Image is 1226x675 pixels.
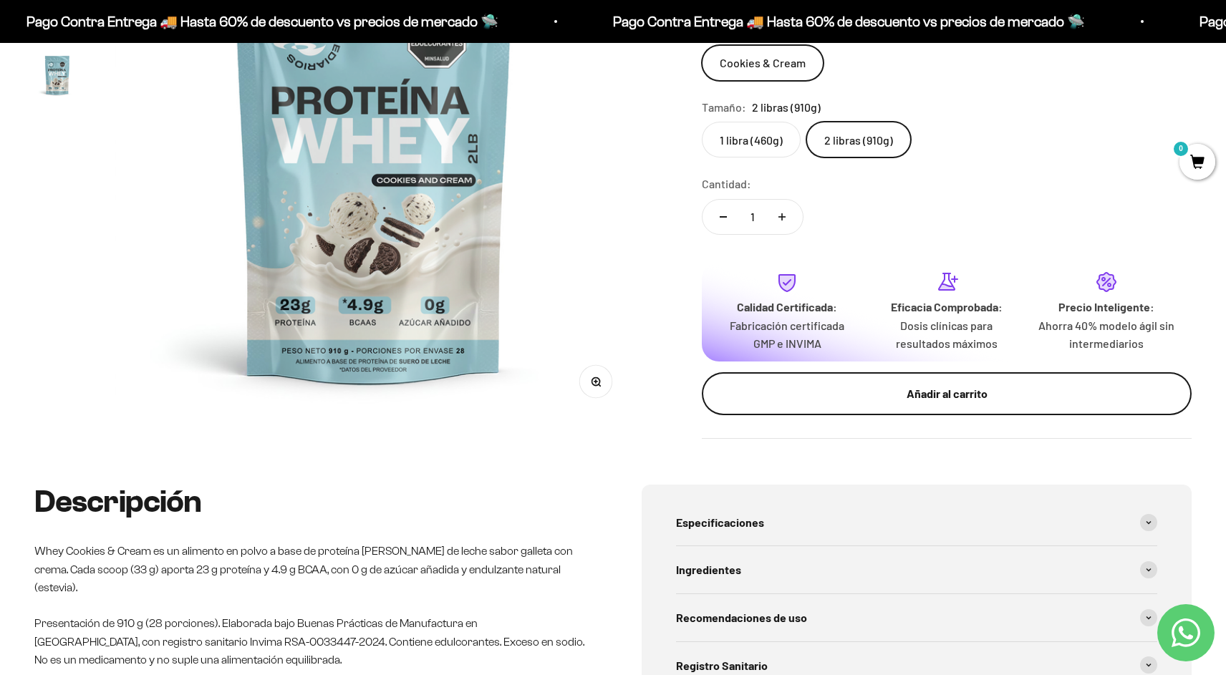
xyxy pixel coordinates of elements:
[676,594,1157,641] summary: Recomendaciones de uso
[703,200,744,234] button: Reducir cantidad
[891,300,1003,314] strong: Eficacia Comprobada:
[17,23,296,56] p: ¿Qué te haría sentir más seguro de comprar este producto?
[34,614,584,669] p: Presentación de 910 g (28 porciones). Elaborada bajo Buenas Prácticas de Manufactura en [GEOGRAPH...
[761,200,803,234] button: Aumentar cantidad
[17,68,296,93] div: Más información sobre los ingredientes
[17,154,296,179] div: Un video del producto
[879,316,1015,353] p: Dosis clínicas para resultados máximos
[17,183,296,208] div: Un mejor precio
[730,384,1163,403] div: Añadir al carrito
[702,372,1192,415] button: Añadir al carrito
[702,175,751,193] label: Cantidad:
[17,97,296,122] div: Reseñas de otros clientes
[1058,300,1154,314] strong: Precio Inteligente:
[1179,155,1215,171] a: 0
[10,10,482,33] p: Pago Contra Entrega 🚚 Hasta 60% de descuento vs precios de mercado 🛸
[676,499,1157,546] summary: Especificaciones
[752,98,821,117] span: 2 libras (910g)
[676,546,1157,593] summary: Ingredientes
[676,560,741,579] span: Ingredientes
[676,608,807,627] span: Recomendaciones de uso
[1038,316,1174,353] p: Ahorra 40% modelo ágil sin intermediarios
[34,542,584,597] p: Whey Cookies & Cream es un alimento en polvo a base de proteína [PERSON_NAME] de leche sabor gall...
[597,10,1068,33] p: Pago Contra Entrega 🚚 Hasta 60% de descuento vs precios de mercado 🛸
[1172,140,1189,157] mark: 0
[34,52,80,98] img: Proteína Whey - Cookies & Cream
[676,656,768,675] span: Registro Sanitario
[34,52,80,102] button: Ir al artículo 4
[676,513,764,532] span: Especificaciones
[737,300,837,314] strong: Calidad Certificada:
[719,316,856,353] p: Fabricación certificada GMP e INVIMA
[702,98,746,117] legend: Tamaño:
[234,215,295,239] span: Enviar
[233,215,296,239] button: Enviar
[34,485,584,519] h2: Descripción
[17,125,296,150] div: Una promoción especial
